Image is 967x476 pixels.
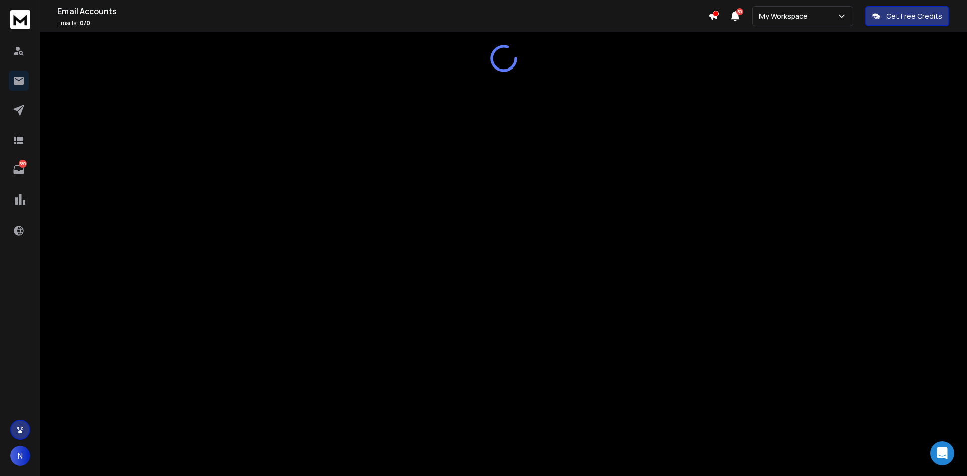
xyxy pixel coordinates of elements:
[10,446,30,466] button: N
[57,19,708,27] p: Emails :
[80,19,90,27] span: 0 / 0
[930,441,954,465] div: Open Intercom Messenger
[57,5,708,17] h1: Email Accounts
[19,160,27,168] p: 580
[736,8,743,15] span: 50
[9,160,29,180] a: 580
[886,11,942,21] p: Get Free Credits
[759,11,812,21] p: My Workspace
[10,10,30,29] img: logo
[865,6,949,26] button: Get Free Credits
